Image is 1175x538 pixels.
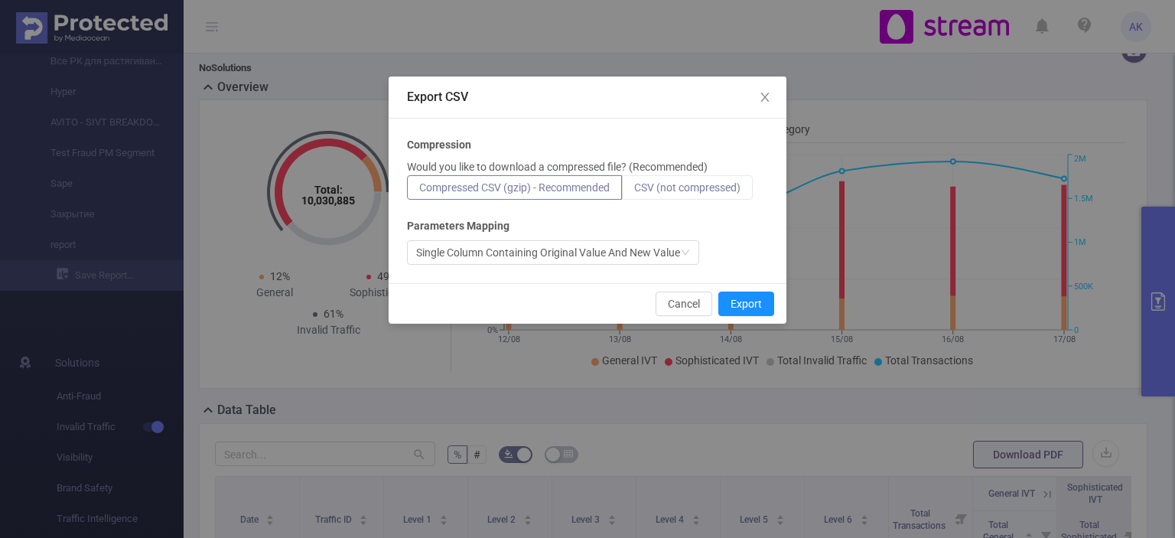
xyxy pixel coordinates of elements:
[656,292,712,316] button: Cancel
[407,218,509,234] b: Parameters Mapping
[407,159,708,175] p: Would you like to download a compressed file? (Recommended)
[416,241,680,264] div: Single Column Containing Original Value And New Value
[634,181,740,194] span: CSV (not compressed)
[759,91,771,103] i: icon: close
[419,181,610,194] span: Compressed CSV (gzip) - Recommended
[718,292,774,316] button: Export
[407,89,768,106] div: Export CSV
[407,137,471,153] b: Compression
[681,248,690,259] i: icon: down
[744,77,786,119] button: Close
